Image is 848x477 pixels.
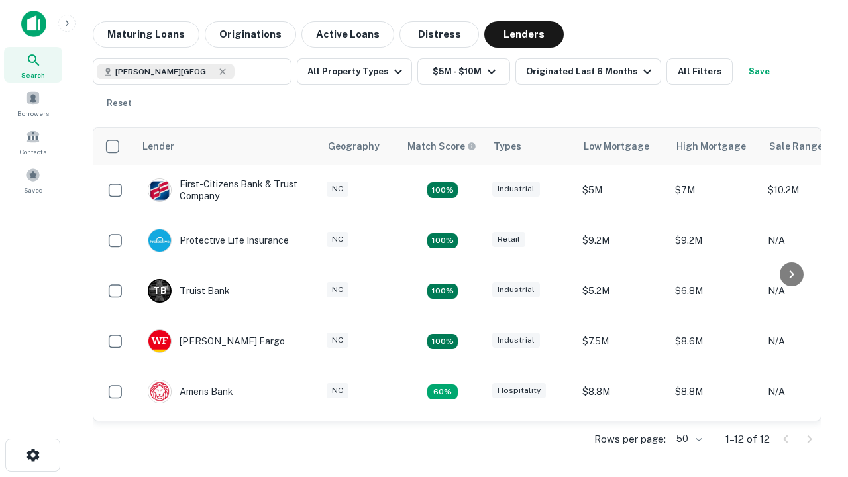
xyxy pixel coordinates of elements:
[515,58,661,85] button: Originated Last 6 Months
[148,229,171,252] img: picture
[668,215,761,266] td: $9.2M
[297,58,412,85] button: All Property Types
[484,21,564,48] button: Lenders
[668,266,761,316] td: $6.8M
[668,316,761,366] td: $8.6M
[407,139,474,154] h6: Match Score
[526,64,655,79] div: Originated Last 6 Months
[115,66,215,78] span: [PERSON_NAME][GEOGRAPHIC_DATA], [GEOGRAPHIC_DATA]
[17,108,49,119] span: Borrowers
[21,11,46,37] img: capitalize-icon.png
[576,316,668,366] td: $7.5M
[492,383,546,398] div: Hospitality
[492,232,525,247] div: Retail
[725,431,770,447] p: 1–12 of 12
[21,70,45,80] span: Search
[148,380,171,403] img: picture
[417,58,510,85] button: $5M - $10M
[4,124,62,160] a: Contacts
[584,138,649,154] div: Low Mortgage
[4,162,62,198] a: Saved
[148,229,289,252] div: Protective Life Insurance
[492,333,540,348] div: Industrial
[327,282,348,297] div: NC
[327,383,348,398] div: NC
[98,90,140,117] button: Reset
[4,85,62,121] a: Borrowers
[153,284,166,298] p: T B
[668,366,761,417] td: $8.8M
[738,58,780,85] button: Save your search to get updates of matches that match your search criteria.
[328,138,380,154] div: Geography
[427,284,458,299] div: Matching Properties: 3, hasApolloMatch: undefined
[668,165,761,215] td: $7M
[399,128,486,165] th: Capitalize uses an advanced AI algorithm to match your search with the best lender. The match sco...
[676,138,746,154] div: High Mortgage
[594,431,666,447] p: Rows per page:
[576,266,668,316] td: $5.2M
[399,21,479,48] button: Distress
[148,330,171,352] img: picture
[407,139,476,154] div: Capitalize uses an advanced AI algorithm to match your search with the best lender. The match sco...
[668,417,761,467] td: $9.2M
[486,128,576,165] th: Types
[320,128,399,165] th: Geography
[142,138,174,154] div: Lender
[24,185,43,195] span: Saved
[427,334,458,350] div: Matching Properties: 2, hasApolloMatch: undefined
[427,384,458,400] div: Matching Properties: 1, hasApolloMatch: undefined
[576,165,668,215] td: $5M
[576,128,668,165] th: Low Mortgage
[148,380,233,403] div: Ameris Bank
[93,21,199,48] button: Maturing Loans
[492,282,540,297] div: Industrial
[205,21,296,48] button: Originations
[576,215,668,266] td: $9.2M
[427,233,458,249] div: Matching Properties: 2, hasApolloMatch: undefined
[327,182,348,197] div: NC
[301,21,394,48] button: Active Loans
[576,417,668,467] td: $9.2M
[327,333,348,348] div: NC
[666,58,733,85] button: All Filters
[576,366,668,417] td: $8.8M
[20,146,46,157] span: Contacts
[148,329,285,353] div: [PERSON_NAME] Fargo
[148,179,171,201] img: picture
[148,279,230,303] div: Truist Bank
[769,138,823,154] div: Sale Range
[427,182,458,198] div: Matching Properties: 2, hasApolloMatch: undefined
[134,128,320,165] th: Lender
[492,182,540,197] div: Industrial
[671,429,704,449] div: 50
[327,232,348,247] div: NC
[668,128,761,165] th: High Mortgage
[494,138,521,154] div: Types
[148,178,307,202] div: First-citizens Bank & Trust Company
[4,47,62,83] a: Search
[782,329,848,392] iframe: Chat Widget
